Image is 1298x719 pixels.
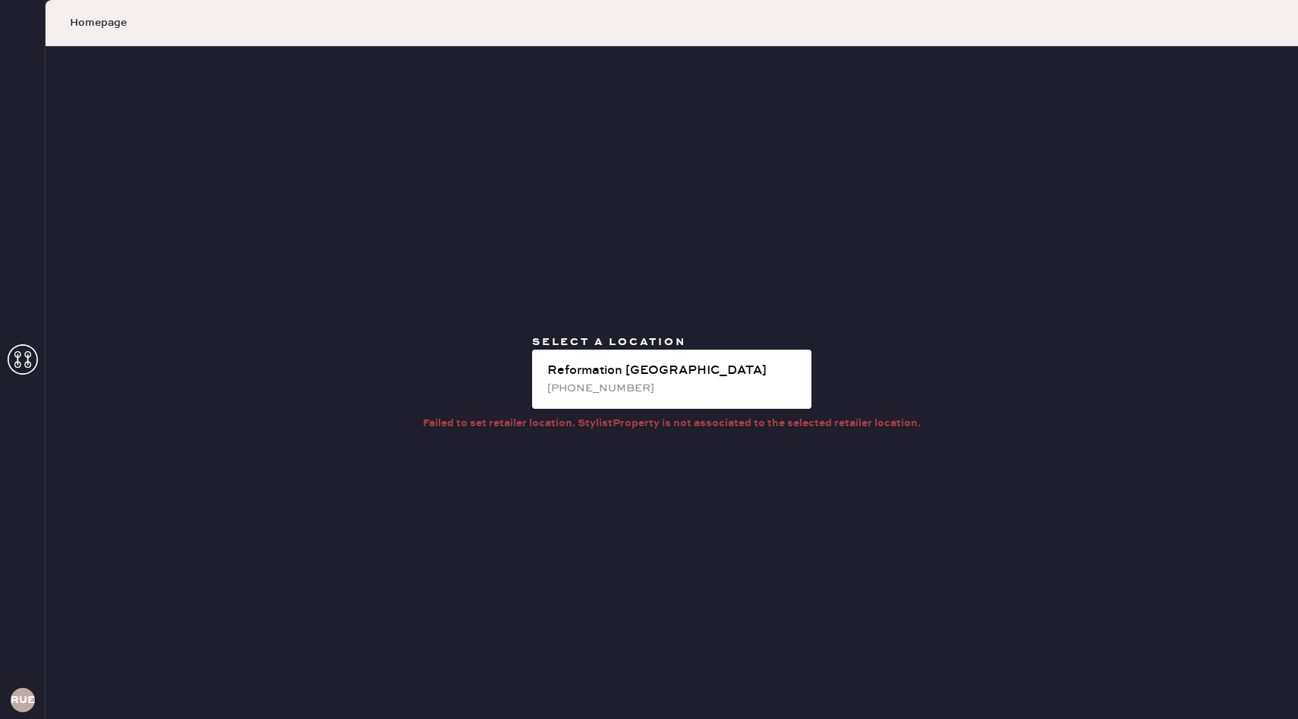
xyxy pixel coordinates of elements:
[547,380,799,397] div: [PHONE_NUMBER]
[423,415,921,432] div: Failed to set retailer location. StylistProperty is not associated to the selected retailer locat...
[70,15,127,30] span: Homepage
[547,362,799,380] div: Reformation [GEOGRAPHIC_DATA]
[11,695,35,705] h3: RUESA
[532,335,686,349] span: Select a location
